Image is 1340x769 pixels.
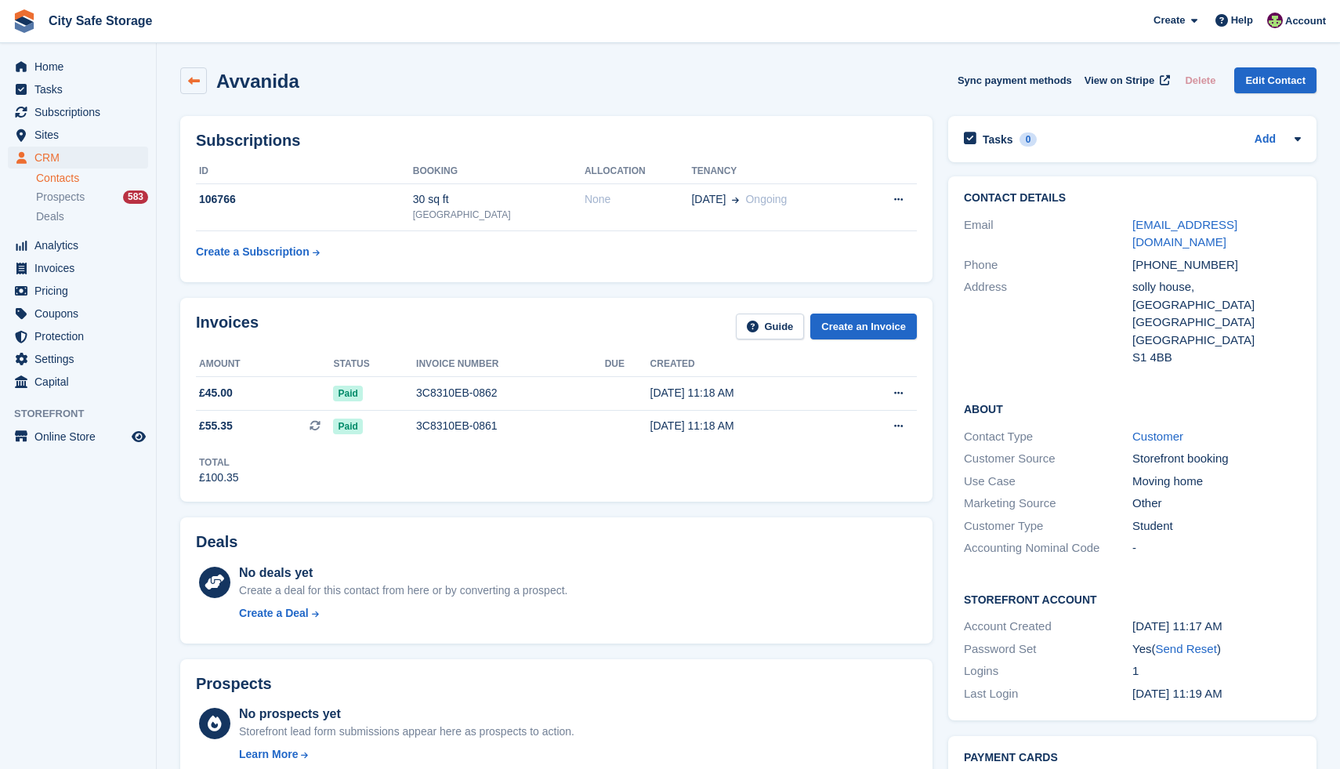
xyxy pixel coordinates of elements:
[1132,256,1301,274] div: [PHONE_NUMBER]
[413,191,585,208] div: 30 sq ft
[8,371,148,393] a: menu
[199,385,233,401] span: £45.00
[1132,539,1301,557] div: -
[810,314,917,339] a: Create an Invoice
[964,495,1132,513] div: Marketing Source
[691,191,726,208] span: [DATE]
[34,280,129,302] span: Pricing
[36,171,148,186] a: Contacts
[34,426,129,448] span: Online Store
[650,352,842,377] th: Created
[1132,430,1183,443] a: Customer
[958,67,1072,93] button: Sync payment methods
[196,159,413,184] th: ID
[1019,132,1038,147] div: 0
[239,746,298,763] div: Learn More
[34,348,129,370] span: Settings
[34,234,129,256] span: Analytics
[1085,73,1154,89] span: View on Stripe
[8,56,148,78] a: menu
[964,685,1132,703] div: Last Login
[1234,67,1316,93] a: Edit Contact
[1255,131,1276,149] a: Add
[34,56,129,78] span: Home
[1132,218,1237,249] a: [EMAIL_ADDRESS][DOMAIN_NAME]
[36,209,64,224] span: Deals
[36,189,148,205] a: Prospects 583
[413,208,585,222] div: [GEOGRAPHIC_DATA]
[216,71,299,92] h2: Avvanida
[1078,67,1173,93] a: View on Stripe
[196,675,272,693] h2: Prospects
[964,278,1132,367] div: Address
[416,352,605,377] th: Invoice number
[964,401,1301,416] h2: About
[1132,618,1301,636] div: [DATE] 11:17 AM
[199,418,233,434] span: £55.35
[239,564,567,582] div: No deals yet
[605,352,650,377] th: Due
[8,101,148,123] a: menu
[239,582,567,599] div: Create a deal for this contact from here or by converting a prospect.
[1267,13,1283,28] img: Richie Miller
[585,191,691,208] div: None
[585,159,691,184] th: Allocation
[8,147,148,169] a: menu
[34,257,129,279] span: Invoices
[123,190,148,204] div: 583
[1132,517,1301,535] div: Student
[13,9,36,33] img: stora-icon-8386f47178a22dfd0bd8f6a31ec36ba5ce8667c1dd55bd0f319d3a0aa187defe.svg
[196,244,310,260] div: Create a Subscription
[239,746,574,763] a: Learn More
[333,386,362,401] span: Paid
[8,257,148,279] a: menu
[8,124,148,146] a: menu
[1132,450,1301,468] div: Storefront booking
[964,640,1132,658] div: Password Set
[333,352,416,377] th: Status
[8,234,148,256] a: menu
[239,705,574,724] div: No prospects yet
[196,533,237,551] h2: Deals
[413,159,585,184] th: Booking
[239,605,567,622] a: Create a Deal
[14,406,156,422] span: Storefront
[34,371,129,393] span: Capital
[34,147,129,169] span: CRM
[8,303,148,325] a: menu
[964,428,1132,446] div: Contact Type
[199,455,239,470] div: Total
[42,8,158,34] a: City Safe Storage
[1132,349,1301,367] div: S1 4BB
[1153,13,1185,28] span: Create
[1132,332,1301,350] div: [GEOGRAPHIC_DATA]
[1155,642,1216,655] a: Send Reset
[196,238,320,267] a: Create a Subscription
[1132,495,1301,513] div: Other
[964,618,1132,636] div: Account Created
[736,314,805,339] a: Guide
[745,193,787,205] span: Ongoing
[34,325,129,347] span: Protection
[1132,687,1222,700] time: 2025-09-06 10:19:14 UTC
[416,385,605,401] div: 3C8310EB-0862
[196,191,413,208] div: 106766
[239,724,574,740] div: Storefront lead form submissions appear here as prospects to action.
[1285,13,1326,29] span: Account
[1179,67,1222,93] button: Delete
[36,209,148,225] a: Deals
[8,348,148,370] a: menu
[650,418,842,434] div: [DATE] 11:18 AM
[196,352,333,377] th: Amount
[8,325,148,347] a: menu
[964,216,1132,252] div: Email
[1132,473,1301,491] div: Moving home
[34,124,129,146] span: Sites
[1132,314,1301,332] div: [GEOGRAPHIC_DATA]
[650,385,842,401] div: [DATE] 11:18 AM
[1132,278,1301,314] div: solly house, [GEOGRAPHIC_DATA]
[964,256,1132,274] div: Phone
[196,314,259,339] h2: Invoices
[964,662,1132,680] div: Logins
[983,132,1013,147] h2: Tasks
